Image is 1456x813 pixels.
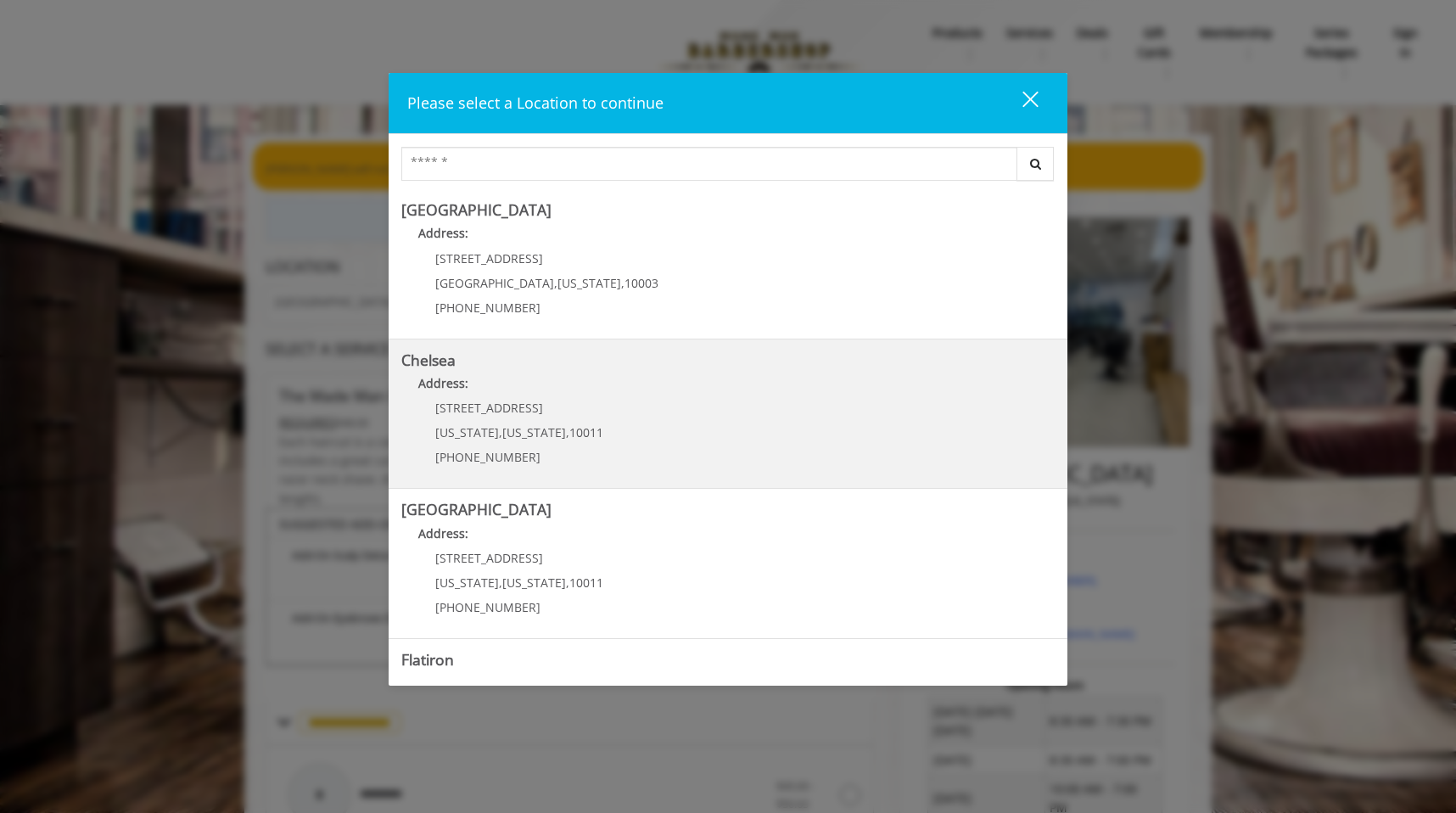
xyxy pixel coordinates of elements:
span: 10003 [624,275,658,291]
span: , [621,275,624,291]
span: [PHONE_NUMBER] [435,599,540,615]
span: , [499,575,502,591]
span: [US_STATE] [435,575,499,591]
span: [PHONE_NUMBER] [435,449,540,465]
span: [STREET_ADDRESS] [435,400,543,416]
span: 10011 [569,575,603,591]
b: [GEOGRAPHIC_DATA] [401,499,552,519]
span: , [566,575,569,591]
div: Center Select [401,147,1055,189]
b: Address: [418,675,468,691]
span: [PHONE_NUMBER] [435,300,540,316]
b: Address: [418,375,468,391]
span: , [554,275,557,291]
b: Address: [418,225,468,241]
b: Chelsea [401,350,456,370]
span: 10011 [569,424,603,440]
span: [US_STATE] [435,424,499,440]
input: Search Center [401,147,1017,181]
b: Address: [418,525,468,541]
b: Flatiron [401,649,454,670]
b: [GEOGRAPHIC_DATA] [401,199,552,220]
span: , [566,424,569,440]
div: close dialog [1003,90,1037,115]
button: close dialog [991,86,1049,121]
span: [STREET_ADDRESS] [435,550,543,566]
span: , [499,424,502,440]
span: [US_STATE] [502,424,566,440]
span: [GEOGRAPHIC_DATA] [435,275,554,291]
span: [US_STATE] [502,575,566,591]
span: [STREET_ADDRESS] [435,250,543,266]
span: Please select a Location to continue [407,93,664,113]
span: [US_STATE] [557,275,621,291]
i: Search button [1026,158,1045,170]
